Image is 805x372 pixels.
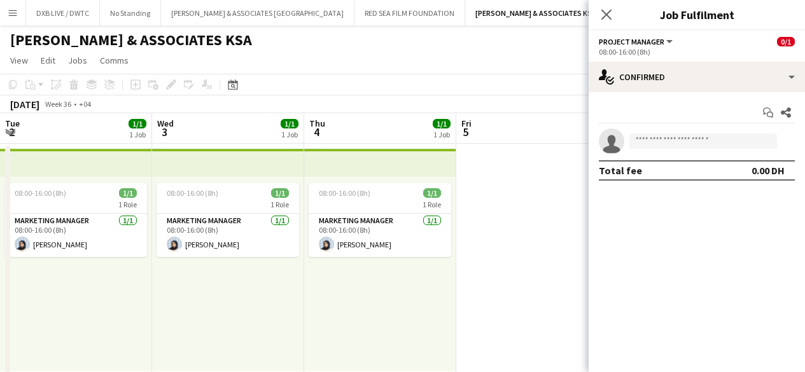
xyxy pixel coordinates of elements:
span: 1/1 [129,119,146,128]
span: 1/1 [271,188,289,198]
app-card-role: Marketing Manager1/108:00-16:00 (8h)[PERSON_NAME] [309,214,451,257]
span: Comms [100,55,129,66]
span: 08:00-16:00 (8h) [167,188,218,198]
button: Project Manager [599,37,675,46]
div: +04 [79,99,91,109]
span: Wed [157,118,174,129]
button: [PERSON_NAME] & ASSOCIATES KSA [465,1,607,25]
span: Tue [5,118,20,129]
span: 2 [3,125,20,139]
span: 1/1 [423,188,441,198]
span: 08:00-16:00 (8h) [319,188,370,198]
a: Jobs [63,52,92,69]
div: Total fee [599,164,642,177]
span: 3 [155,125,174,139]
span: Thu [309,118,325,129]
app-job-card: 08:00-16:00 (8h)1/11 RoleMarketing Manager1/108:00-16:00 (8h)[PERSON_NAME] [4,183,147,257]
button: RED SEA FILM FOUNDATION [354,1,465,25]
div: Confirmed [589,62,805,92]
span: 1 Role [423,200,441,209]
span: Jobs [68,55,87,66]
button: [PERSON_NAME] & ASSOCIATES [GEOGRAPHIC_DATA] [161,1,354,25]
span: View [10,55,28,66]
span: Fri [461,118,472,129]
h1: [PERSON_NAME] & ASSOCIATES KSA [10,31,252,50]
span: 1 Role [118,200,137,209]
span: 5 [459,125,472,139]
a: Edit [36,52,60,69]
span: Edit [41,55,55,66]
span: 08:00-16:00 (8h) [15,188,66,198]
div: 1 Job [129,130,146,139]
div: [DATE] [10,98,39,111]
div: 08:00-16:00 (8h) [599,47,795,57]
a: View [5,52,33,69]
span: Project Manager [599,37,664,46]
div: 0.00 DH [752,164,785,177]
span: Week 36 [42,99,74,109]
h3: Job Fulfilment [589,6,805,23]
span: 1/1 [433,119,451,128]
a: Comms [95,52,134,69]
span: 1/1 [119,188,137,198]
span: 0/1 [777,37,795,46]
app-job-card: 08:00-16:00 (8h)1/11 RoleMarketing Manager1/108:00-16:00 (8h)[PERSON_NAME] [309,183,451,257]
app-card-role: Marketing Manager1/108:00-16:00 (8h)[PERSON_NAME] [157,214,299,257]
button: DXB LIVE / DWTC [26,1,100,25]
button: No Standing [100,1,161,25]
app-job-card: 08:00-16:00 (8h)1/11 RoleMarketing Manager1/108:00-16:00 (8h)[PERSON_NAME] [157,183,299,257]
span: 1/1 [281,119,298,128]
app-card-role: Marketing Manager1/108:00-16:00 (8h)[PERSON_NAME] [4,214,147,257]
span: 4 [307,125,325,139]
div: 1 Job [281,130,298,139]
span: 1 Role [270,200,289,209]
div: 1 Job [433,130,450,139]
